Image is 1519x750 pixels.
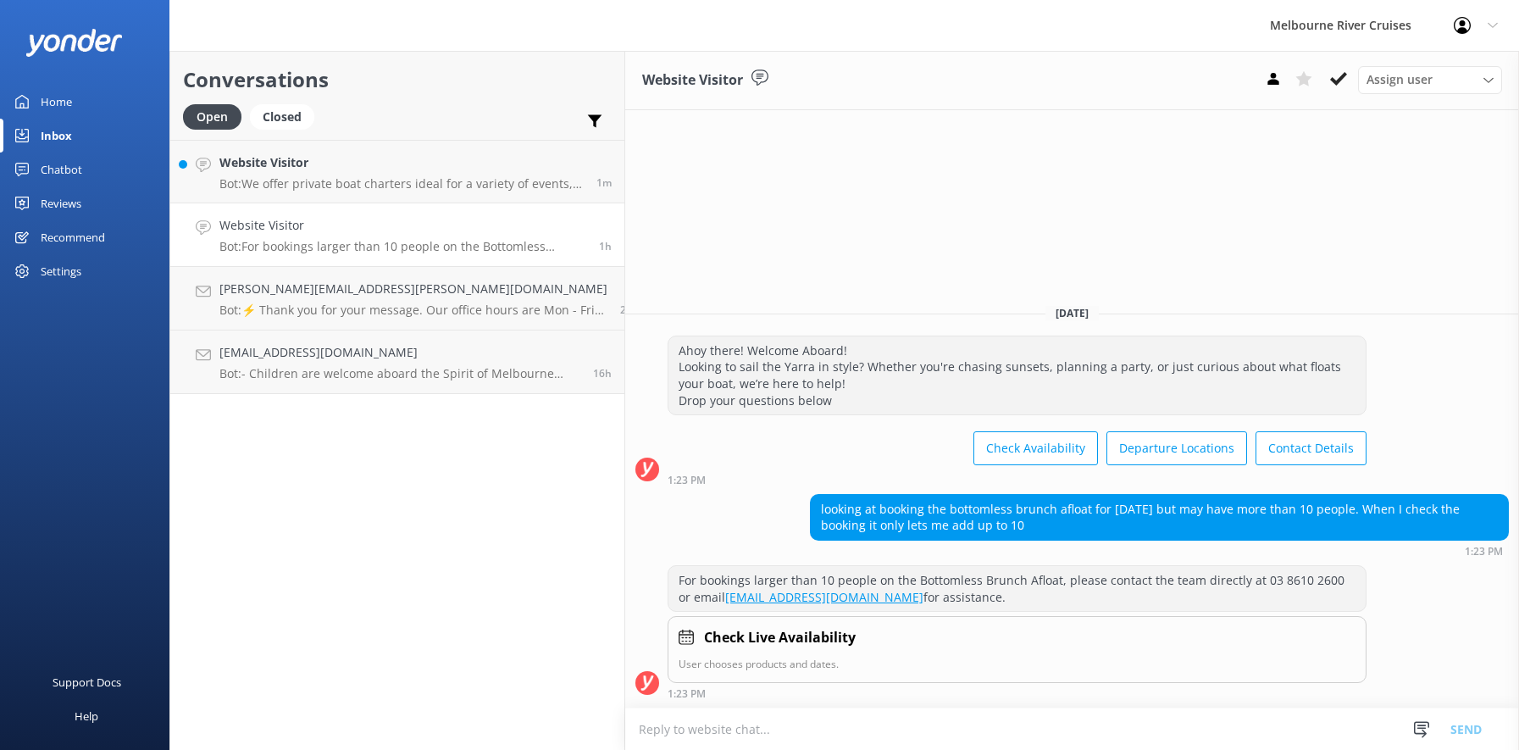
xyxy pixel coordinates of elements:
[668,687,1367,699] div: Oct 08 2025 01:23pm (UTC +11:00) Australia/Sydney
[170,331,624,394] a: [EMAIL_ADDRESS][DOMAIN_NAME]Bot:- Children are welcome aboard the Spirit of Melbourne Dinner Crui...
[75,699,98,733] div: Help
[1256,431,1367,465] button: Contact Details
[219,176,584,192] p: Bot: We offer private boat charters ideal for a variety of events, including parties. Each charte...
[1367,70,1433,89] span: Assign user
[219,216,586,235] h4: Website Visitor
[219,366,580,381] p: Bot: - Children are welcome aboard the Spirit of Melbourne Dinner Cruise, but they must remain se...
[642,69,743,92] h3: Website Visitor
[668,336,1366,414] div: Ahoy there! Welcome Aboard! Looking to sail the Yarra in style? Whether you're chasing sunsets, p...
[183,104,241,130] div: Open
[668,689,706,699] strong: 1:23 PM
[183,107,250,125] a: Open
[725,589,923,605] a: [EMAIL_ADDRESS][DOMAIN_NAME]
[811,495,1508,540] div: looking at booking the bottomless brunch afloat for [DATE] but may have more than 10 people. When...
[250,107,323,125] a: Closed
[1465,547,1503,557] strong: 1:23 PM
[1045,306,1099,320] span: [DATE]
[219,303,607,318] p: Bot: ⚡ Thank you for your message. Our office hours are Mon - Fri 9.30am - 5pm. We'll get back to...
[668,566,1366,611] div: For bookings larger than 10 people on the Bottomless Brunch Afloat, please contact the team direc...
[170,203,624,267] a: Website VisitorBot:For bookings larger than 10 people on the Bottomless Brunch Afloat, please con...
[973,431,1098,465] button: Check Availability
[620,303,633,317] span: Oct 08 2025 12:33pm (UTC +11:00) Australia/Sydney
[170,267,624,331] a: [PERSON_NAME][EMAIL_ADDRESS][PERSON_NAME][DOMAIN_NAME]Bot:⚡ Thank you for your message. Our offic...
[810,545,1509,557] div: Oct 08 2025 01:23pm (UTC +11:00) Australia/Sydney
[25,29,123,57] img: yonder-white-logo.png
[219,343,580,362] h4: [EMAIL_ADDRESS][DOMAIN_NAME]
[1358,66,1502,93] div: Assign User
[53,665,121,699] div: Support Docs
[593,366,612,381] span: Oct 07 2025 10:29pm (UTC +11:00) Australia/Sydney
[41,119,72,153] div: Inbox
[668,475,706,486] strong: 1:23 PM
[183,64,612,96] h2: Conversations
[170,140,624,203] a: Website VisitorBot:We offer private boat charters ideal for a variety of events, including partie...
[668,474,1367,486] div: Oct 08 2025 01:23pm (UTC +11:00) Australia/Sydney
[219,239,586,254] p: Bot: For bookings larger than 10 people on the Bottomless Brunch Afloat, please contact the team ...
[41,85,72,119] div: Home
[41,254,81,288] div: Settings
[250,104,314,130] div: Closed
[704,627,856,649] h4: Check Live Availability
[41,186,81,220] div: Reviews
[41,220,105,254] div: Recommend
[1106,431,1247,465] button: Departure Locations
[219,280,607,298] h4: [PERSON_NAME][EMAIL_ADDRESS][PERSON_NAME][DOMAIN_NAME]
[219,153,584,172] h4: Website Visitor
[41,153,82,186] div: Chatbot
[679,656,1355,672] p: User chooses products and dates.
[596,175,612,190] span: Oct 08 2025 03:21pm (UTC +11:00) Australia/Sydney
[599,239,612,253] span: Oct 08 2025 01:23pm (UTC +11:00) Australia/Sydney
